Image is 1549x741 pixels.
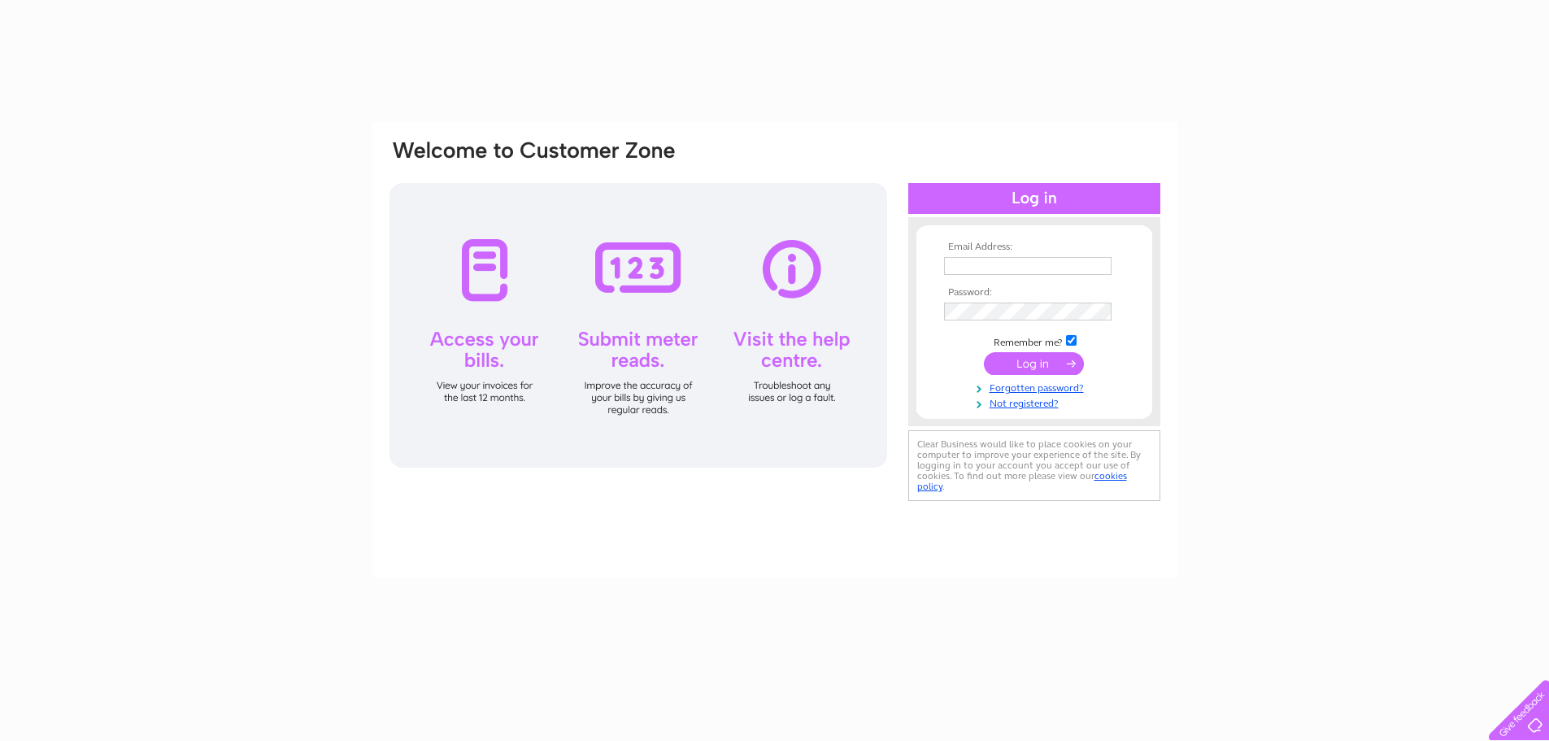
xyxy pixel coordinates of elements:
input: Submit [984,352,1084,375]
a: Forgotten password? [944,379,1129,394]
th: Email Address: [940,242,1129,253]
a: cookies policy [917,470,1127,492]
th: Password: [940,287,1129,299]
div: Clear Business would like to place cookies on your computer to improve your experience of the sit... [908,430,1160,501]
a: Not registered? [944,394,1129,410]
td: Remember me? [940,333,1129,349]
